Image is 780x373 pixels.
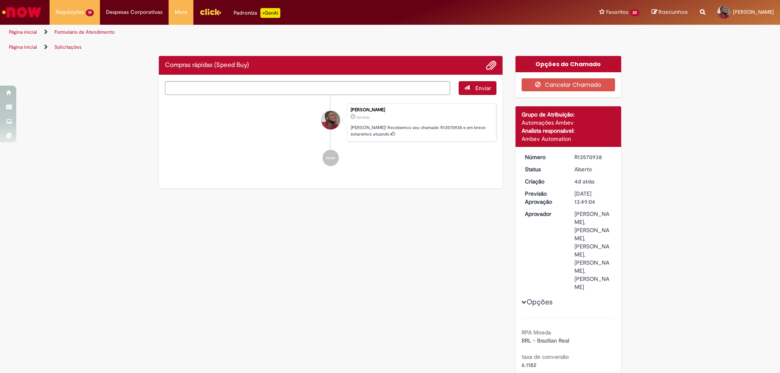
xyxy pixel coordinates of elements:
[357,115,370,120] time: 26/09/2025 14:49:04
[165,103,496,142] li: Alisson Freitas Salazart
[86,9,94,16] span: 19
[522,329,551,336] b: RPA Moeda
[459,81,496,95] button: Enviar
[522,337,569,344] span: BRL - Brazilian Real
[519,190,569,206] dt: Previsão Aprovação
[56,8,84,16] span: Requisições
[516,56,622,72] div: Opções do Chamado
[54,29,115,35] a: Formulário de Atendimento
[574,190,612,206] div: [DATE] 13:49:04
[522,127,615,135] div: Analista responsável:
[1,4,43,20] img: ServiceNow
[519,153,569,161] dt: Número
[351,108,492,112] div: [PERSON_NAME]
[260,8,280,18] p: +GenAi
[574,210,612,291] div: [PERSON_NAME], [PERSON_NAME], [PERSON_NAME], [PERSON_NAME], [PERSON_NAME]
[574,153,612,161] div: R13570938
[165,95,496,175] ul: Histórico de tíquete
[522,78,615,91] button: Cancelar Chamado
[475,84,491,92] span: Enviar
[606,8,628,16] span: Favoritos
[733,9,774,15] span: [PERSON_NAME]
[6,25,514,40] ul: Trilhas de página
[522,110,615,119] div: Grupo de Atribuição:
[175,8,187,16] span: More
[9,29,37,35] a: Página inicial
[659,8,688,16] span: Rascunhos
[321,111,340,129] div: Alisson Freitas Salazart
[6,40,514,55] ul: Trilhas de página
[106,8,162,16] span: Despesas Corporativas
[630,9,639,16] span: 20
[351,125,492,137] p: [PERSON_NAME]! Recebemos seu chamado R13570938 e em breve estaremos atuando.
[165,62,249,69] h2: Compras rápidas (Speed Buy) Histórico de tíquete
[54,44,82,50] a: Solicitações
[486,60,496,71] button: Adicionar anexos
[234,8,280,18] div: Padroniza
[522,353,569,360] b: taxa de conversão
[9,44,37,50] a: Página inicial
[519,165,569,173] dt: Status
[522,119,615,127] div: Automações Ambev
[519,210,569,218] dt: Aprovador
[522,135,615,143] div: Ambev Automation
[519,177,569,185] dt: Criação
[574,177,612,185] div: 26/09/2025 14:49:04
[652,9,688,16] a: Rascunhos
[574,165,612,173] div: Aberto
[199,6,221,18] img: click_logo_yellow_360x200.png
[357,115,370,120] span: 4d atrás
[574,178,594,185] span: 4d atrás
[574,178,594,185] time: 26/09/2025 14:49:04
[522,361,536,369] span: 6.1182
